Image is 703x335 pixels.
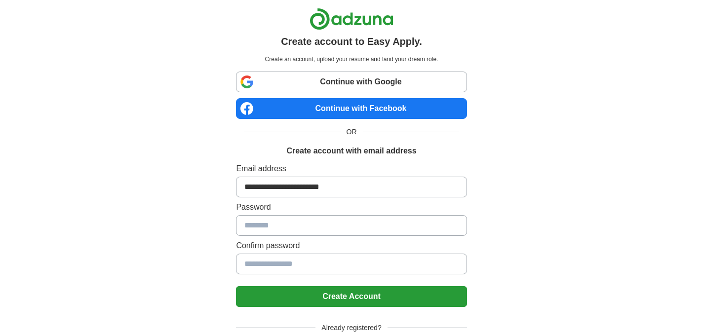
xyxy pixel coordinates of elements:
[281,34,422,49] h1: Create account to Easy Apply.
[236,286,467,307] button: Create Account
[341,127,363,137] span: OR
[236,98,467,119] a: Continue with Facebook
[238,55,465,64] p: Create an account, upload your resume and land your dream role.
[286,145,416,157] h1: Create account with email address
[310,8,393,30] img: Adzuna logo
[236,201,467,213] label: Password
[236,72,467,92] a: Continue with Google
[236,240,467,252] label: Confirm password
[236,163,467,175] label: Email address
[315,323,387,333] span: Already registered?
